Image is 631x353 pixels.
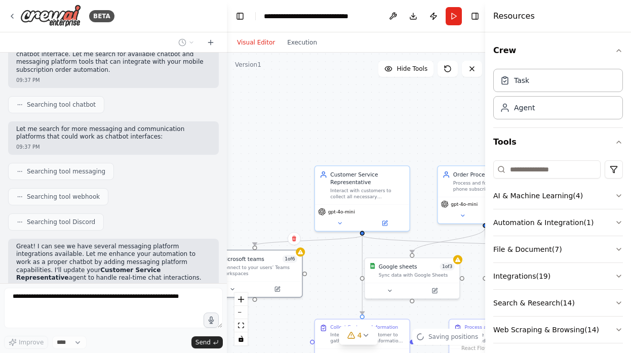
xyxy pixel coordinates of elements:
[27,101,96,109] span: Searching tool chatbot
[234,319,248,332] button: fit view
[397,65,427,73] span: Hide Tools
[514,103,535,113] div: Agent
[493,36,623,65] button: Crew
[493,263,623,289] button: Integrations(19)
[330,188,405,200] div: Interact with customers to collect all necessary information for mobile phone subscription orders...
[27,218,95,226] span: Searching tool Discord
[363,218,407,228] button: Open in side panel
[493,65,623,127] div: Crew
[378,61,433,77] button: Hide Tools
[493,156,623,351] div: Tools
[453,180,528,192] div: Process and format mobile phone subscription order requests into structured data, validate all in...
[203,36,219,49] button: Start a new chat
[330,324,398,330] div: Collect Customer Information
[493,290,623,316] button: Search & Research(14)
[281,36,323,49] button: Execution
[330,171,405,186] div: Customer Service Representative
[514,75,529,85] div: Task
[251,236,366,246] g: Edge from c82be9d5-c293-4db9-8389-2b0289353433 to 8f0a09ab-c57f-4fee-ad51-bc5da04faee4
[191,336,223,348] button: Send
[4,336,48,349] button: Improve
[339,326,378,345] button: 4
[328,209,355,215] span: gpt-4o-mini
[314,165,410,232] div: Customer Service RepresentativeInteract with customers to collect all necessary information for m...
[233,9,247,23] button: Hide left sidebar
[468,9,482,23] button: Hide right sidebar
[234,332,248,345] button: toggle interactivity
[204,313,219,328] button: Click to speak your automation idea
[234,293,248,306] button: zoom in
[195,338,211,346] span: Send
[370,263,376,269] img: Google Sheets
[221,264,297,277] div: Connect to your users’ Teams workspaces
[16,267,161,282] strong: Customer Service Representative
[379,272,455,278] div: Sync data with Google Sheets
[174,36,199,49] button: Switch to previous chat
[16,243,211,282] p: Great! I can see we have several messaging platform integrations available. Let me enhance your a...
[16,125,211,141] p: Let me search for more messaging and communication platforms that could work as chatbot interfaces:
[364,257,460,299] div: Google SheetsGoogle sheets1of3Sync data with Google Sheets
[493,10,535,22] h4: Resources
[440,263,454,271] span: Number of enabled actions
[16,143,211,151] div: 09:37 PM
[359,236,366,315] g: Edge from c82be9d5-c293-4db9-8389-2b0289353433 to 6ec9d0f3-47c4-41e7-943d-536425f2593c
[235,61,261,69] div: Version 1
[234,306,248,319] button: zoom out
[288,232,301,245] button: Delete node
[20,5,81,27] img: Logo
[493,317,623,343] button: Web Scraping & Browsing(14)
[414,338,444,345] g: Edge from 6ec9d0f3-47c4-41e7-943d-536425f2593c to 2ba110cc-f862-4f82-b212-15137d3e7511
[461,345,489,351] a: React Flow attribution
[493,209,623,236] button: Automation & Integration(1)
[437,165,533,224] div: Order Processing SpecialistProcess and format mobile phone subscription order requests into struc...
[264,11,377,21] nav: breadcrumb
[465,324,525,330] div: Process and Record Order
[379,263,417,271] div: Google sheets
[231,36,281,49] button: Visual Editor
[221,255,264,262] div: Microsoft teams
[19,338,44,346] span: Improve
[27,167,105,175] span: Searching tool messaging
[413,286,456,295] button: Open in side panel
[330,332,405,344] div: Interact with the customer to gather all required information for their mobile phone subscription...
[428,333,478,341] span: Saving positions
[207,250,302,298] div: Microsoft TeamsMicrosoft teams1of6Connect to your users’ Teams workspaces
[16,76,211,84] div: 09:37 PM
[493,183,623,209] button: AI & Machine Learning(4)
[89,10,114,22] div: BETA
[453,171,528,179] div: Order Processing Specialist
[234,293,248,345] div: React Flow controls
[16,42,211,74] p: I understand you want to connect this automation to an actual chatbot interface. Let me search fo...
[451,201,478,207] span: gpt-4o-mini
[358,330,362,340] span: 4
[27,193,100,201] span: Searching tool webhook
[283,255,297,262] span: Number of enabled actions
[256,285,299,294] button: Open in side panel
[493,236,623,262] button: File & Document(7)
[493,128,623,156] button: Tools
